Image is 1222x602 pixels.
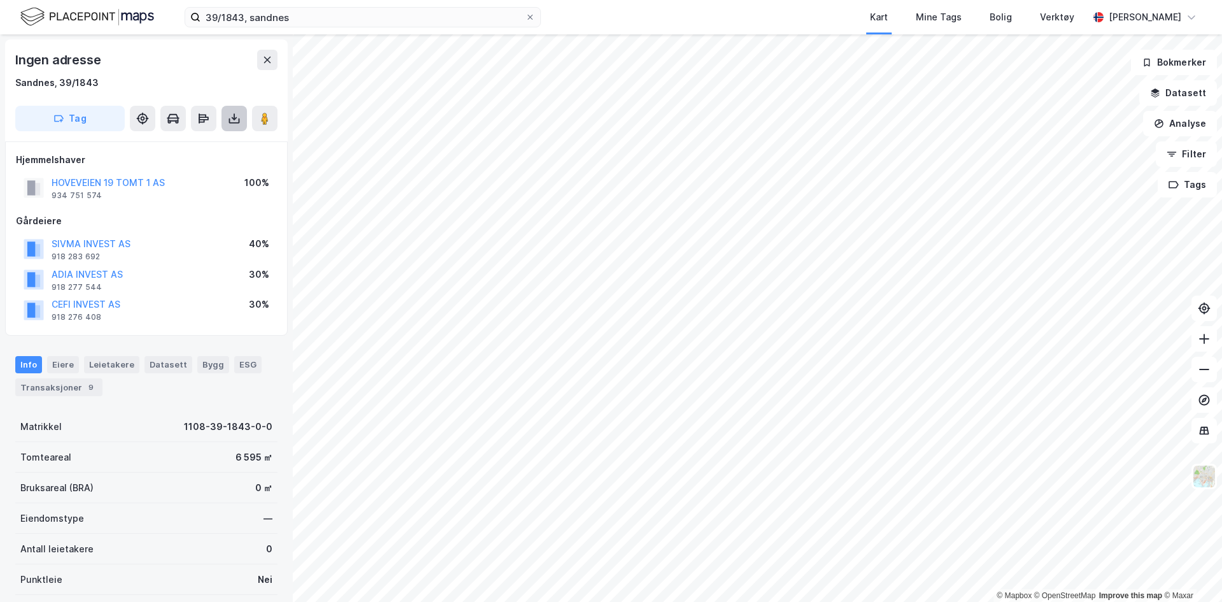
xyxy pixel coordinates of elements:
[258,572,272,587] div: Nei
[84,356,139,373] div: Leietakere
[1139,80,1217,106] button: Datasett
[16,213,277,229] div: Gårdeiere
[1158,172,1217,197] button: Tags
[1040,10,1074,25] div: Verktøy
[1158,541,1222,602] div: Kontrollprogram for chat
[249,236,269,252] div: 40%
[249,267,269,282] div: 30%
[15,75,99,90] div: Sandnes, 39/1843
[52,252,100,262] div: 918 283 692
[1109,10,1181,25] div: [PERSON_NAME]
[1156,141,1217,167] button: Filter
[997,591,1032,600] a: Mapbox
[249,297,269,312] div: 30%
[52,312,101,322] div: 918 276 408
[20,450,71,465] div: Tomteareal
[20,511,84,526] div: Eiendomstype
[200,8,525,27] input: Søk på adresse, matrikkel, gårdeiere, leietakere eller personer
[16,152,277,168] div: Hjemmelshaver
[15,50,103,70] div: Ingen adresse
[870,10,888,25] div: Kart
[20,572,62,587] div: Punktleie
[1158,541,1222,602] iframe: Chat Widget
[52,190,102,201] div: 934 751 574
[20,480,94,496] div: Bruksareal (BRA)
[20,541,94,557] div: Antall leietakere
[85,381,97,394] div: 9
[52,282,102,292] div: 918 277 544
[1034,591,1096,600] a: OpenStreetMap
[1131,50,1217,75] button: Bokmerker
[1099,591,1162,600] a: Improve this map
[916,10,962,25] div: Mine Tags
[244,175,269,190] div: 100%
[15,106,125,131] button: Tag
[20,6,154,28] img: logo.f888ab2527a4732fd821a326f86c7f29.svg
[15,378,102,396] div: Transaksjoner
[15,356,42,373] div: Info
[990,10,1012,25] div: Bolig
[235,450,272,465] div: 6 595 ㎡
[184,419,272,434] div: 1108-39-1843-0-0
[197,356,229,373] div: Bygg
[263,511,272,526] div: —
[266,541,272,557] div: 0
[144,356,192,373] div: Datasett
[1192,464,1216,489] img: Z
[234,356,262,373] div: ESG
[47,356,79,373] div: Eiere
[1143,111,1217,136] button: Analyse
[255,480,272,496] div: 0 ㎡
[20,419,62,434] div: Matrikkel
